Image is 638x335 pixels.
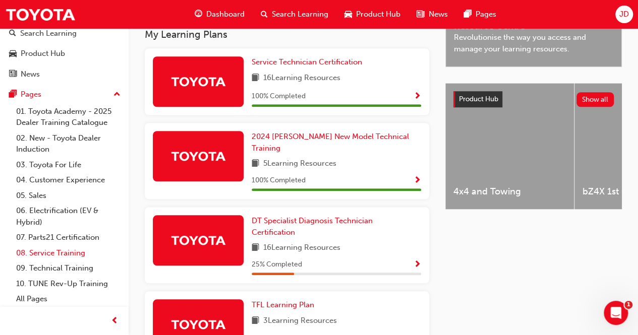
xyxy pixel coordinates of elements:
span: book-icon [252,315,259,327]
span: book-icon [252,72,259,85]
button: Pages [4,85,125,104]
div: Pages [21,89,41,100]
h3: My Learning Plans [145,29,429,40]
a: 09. Technical Training [12,260,125,276]
span: search-icon [9,29,16,38]
button: Show all [576,92,614,107]
span: book-icon [252,242,259,254]
div: News [21,69,40,80]
span: Dashboard [206,9,245,20]
span: car-icon [9,49,17,58]
a: 02. New - Toyota Dealer Induction [12,130,125,157]
span: 1 [624,301,632,309]
span: Show Progress [414,260,421,270]
span: prev-icon [111,315,119,327]
span: 4x4 and Towing [453,186,566,197]
a: search-iconSearch Learning [253,4,336,25]
a: 2024 [PERSON_NAME] New Model Technical Training [252,131,421,154]
span: News [428,9,447,20]
iframe: Intercom live chat [604,301,628,325]
span: JD [619,9,629,20]
img: Trak [5,3,76,26]
span: 25 % Completed [252,259,302,271]
span: guage-icon [195,8,202,21]
span: Show Progress [414,176,421,185]
a: News [4,65,125,84]
button: JD [615,6,633,23]
span: Product Hub [356,9,400,20]
span: news-icon [9,70,17,79]
a: pages-iconPages [455,4,504,25]
span: 5 Learning Resources [263,158,336,170]
span: 2024 [PERSON_NAME] New Model Technical Training [252,132,409,153]
span: 16 Learning Resources [263,72,340,85]
a: guage-iconDashboard [187,4,253,25]
span: Show Progress [414,92,421,101]
span: 100 % Completed [252,175,306,186]
a: news-iconNews [409,4,455,25]
span: Pages [475,9,496,20]
img: Trak [170,315,226,333]
a: Search Learning [4,24,125,43]
span: news-icon [417,8,424,21]
div: Product Hub [21,48,65,59]
a: car-iconProduct Hub [336,4,409,25]
img: Trak [170,73,226,90]
a: 08. Service Training [12,245,125,261]
span: car-icon [344,8,352,21]
span: pages-icon [9,90,17,99]
button: Show Progress [414,258,421,271]
button: Show Progress [414,174,421,187]
span: 100 % Completed [252,91,306,102]
span: up-icon [113,88,121,101]
a: 05. Sales [12,188,125,204]
a: 10. TUNE Rev-Up Training [12,276,125,292]
span: pages-icon [463,8,471,21]
a: TFL Learning Plan [252,299,318,311]
span: Revolutionise the way you access and manage your learning resources. [454,32,613,54]
span: TFL Learning Plan [252,300,314,309]
a: Product Hub [4,44,125,63]
a: DT Specialist Diagnosis Technician Certification [252,215,421,238]
span: Search Learning [272,9,328,20]
span: 3 Learning Resources [263,315,337,327]
a: Product HubShow all [453,91,614,107]
span: 16 Learning Resources [263,242,340,254]
img: Trak [170,147,226,165]
a: 04. Customer Experience [12,172,125,188]
a: 07. Parts21 Certification [12,230,125,245]
img: Trak [170,231,226,249]
span: book-icon [252,158,259,170]
a: Service Technician Certification [252,56,366,68]
span: DT Specialist Diagnosis Technician Certification [252,216,373,237]
span: search-icon [261,8,268,21]
a: 4x4 and Towing [445,83,574,209]
button: DashboardSearch LearningProduct HubNews [4,2,125,85]
a: All Pages [12,291,125,307]
a: 01. Toyota Academy - 2025 Dealer Training Catalogue [12,104,125,130]
span: Service Technician Certification [252,57,362,66]
a: 03. Toyota For Life [12,157,125,173]
div: Search Learning [20,28,77,39]
button: Show Progress [414,90,421,103]
span: Product Hub [459,95,498,103]
a: 06. Electrification (EV & Hybrid) [12,203,125,230]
